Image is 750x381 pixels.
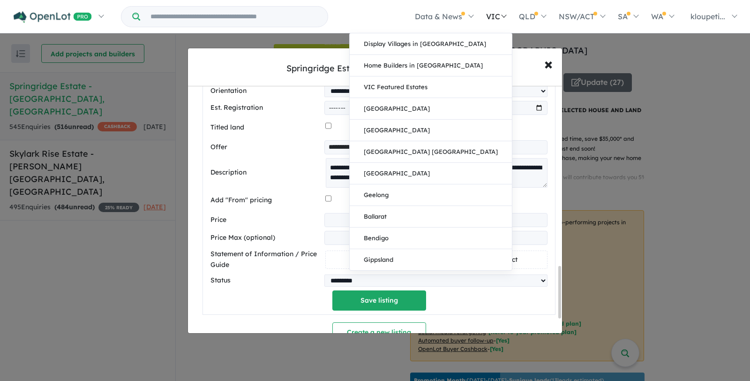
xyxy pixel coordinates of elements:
label: Est. Registration [210,102,321,114]
button: Save listing [332,290,426,311]
input: Try estate name, suburb, builder or developer [142,7,326,27]
label: Add "From" pricing [210,195,322,206]
span: × [544,53,553,74]
a: Gippsland [350,249,512,270]
a: Geelong [350,184,512,206]
a: [GEOGRAPHIC_DATA] [350,120,512,141]
a: Display Villages in [GEOGRAPHIC_DATA] [350,33,512,55]
a: Ballarat [350,206,512,228]
label: Titled land [210,122,322,133]
a: Home Builders in [GEOGRAPHIC_DATA] [350,55,512,76]
label: Description [210,167,322,178]
span: kloupeti... [690,12,725,21]
a: [GEOGRAPHIC_DATA] [GEOGRAPHIC_DATA] [350,141,512,163]
a: [GEOGRAPHIC_DATA] [350,163,512,184]
button: Create a new listing [332,322,426,343]
label: Statement of Information / Price Guide [210,249,322,271]
div: Springridge Estate - [GEOGRAPHIC_DATA] [286,62,464,75]
label: Price Max (optional) [210,232,321,244]
a: VIC Featured Estates [350,76,512,98]
label: Status [210,275,321,286]
a: Bendigo [350,228,512,249]
a: [GEOGRAPHIC_DATA] [350,98,512,120]
label: Price [210,214,321,226]
label: Orientation [210,85,321,97]
label: Offer [210,142,321,153]
img: Openlot PRO Logo White [14,11,92,23]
